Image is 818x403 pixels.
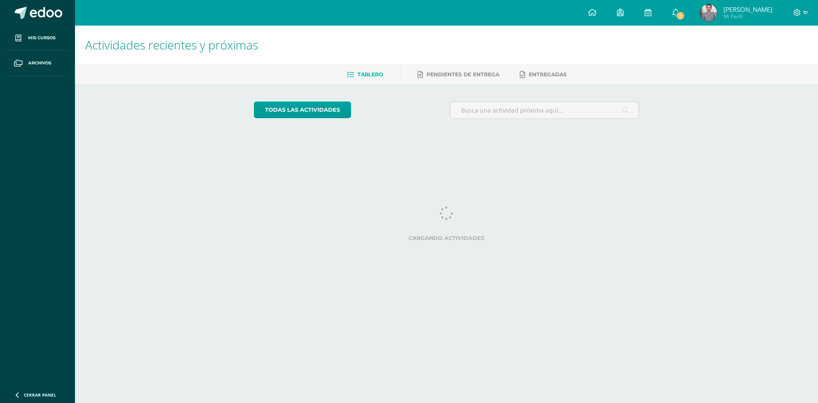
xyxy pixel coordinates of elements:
[418,68,499,81] a: Pendientes de entrega
[700,4,717,21] img: 3fc10c78af25bdfaf90c7d93c36e6bd1.png
[723,13,772,20] span: Mi Perfil
[24,392,56,398] span: Cerrar panel
[723,5,772,14] span: [PERSON_NAME]
[529,71,567,78] span: Entregadas
[85,37,258,53] span: Actividades recientes y próximas
[426,71,499,78] span: Pendientes de entrega
[7,26,68,51] a: Mis cursos
[28,35,55,41] span: Mis cursos
[254,235,639,241] label: Cargando actividades
[357,71,383,78] span: Tablero
[7,51,68,76] a: Archivos
[450,102,639,119] input: Busca una actividad próxima aquí...
[676,11,685,20] span: 1
[254,101,351,118] a: todas las Actividades
[28,60,51,67] span: Archivos
[347,68,383,81] a: Tablero
[520,68,567,81] a: Entregadas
